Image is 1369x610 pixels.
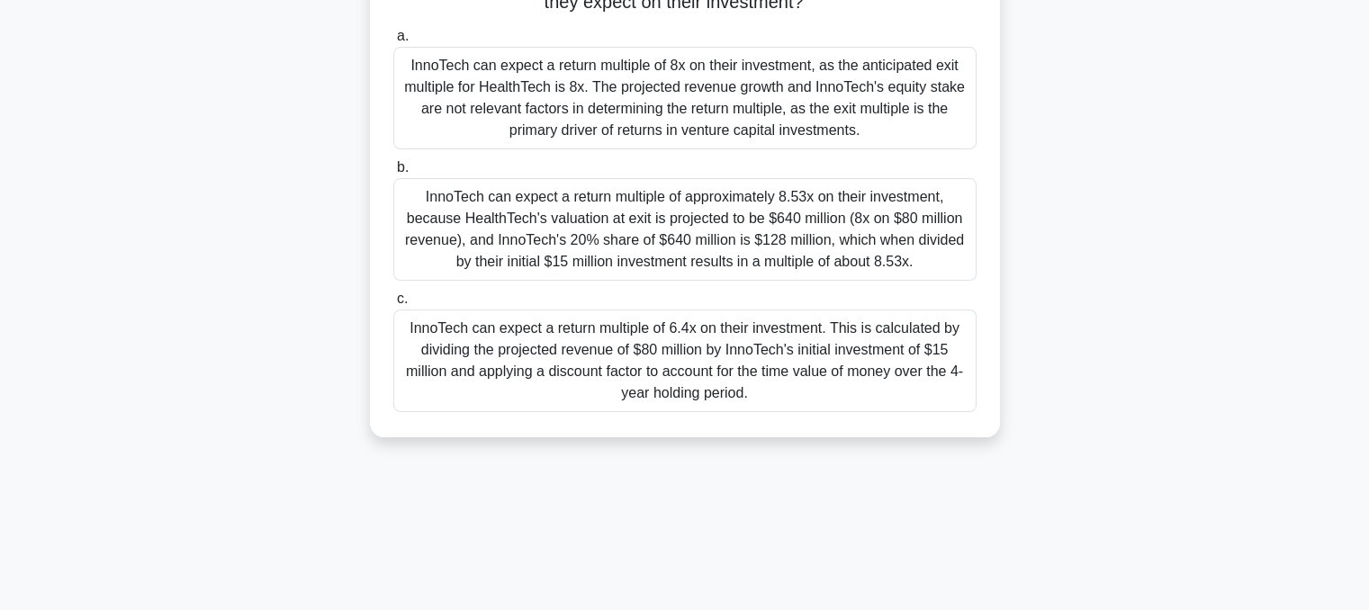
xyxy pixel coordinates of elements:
div: InnoTech can expect a return multiple of 6.4x on their investment. This is calculated by dividing... [393,309,977,412]
div: InnoTech can expect a return multiple of 8x on their investment, as the anticipated exit multiple... [393,47,977,149]
span: c. [397,291,408,306]
span: b. [397,159,409,175]
span: a. [397,28,409,43]
div: InnoTech can expect a return multiple of approximately 8.53x on their investment, because HealthT... [393,178,977,281]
